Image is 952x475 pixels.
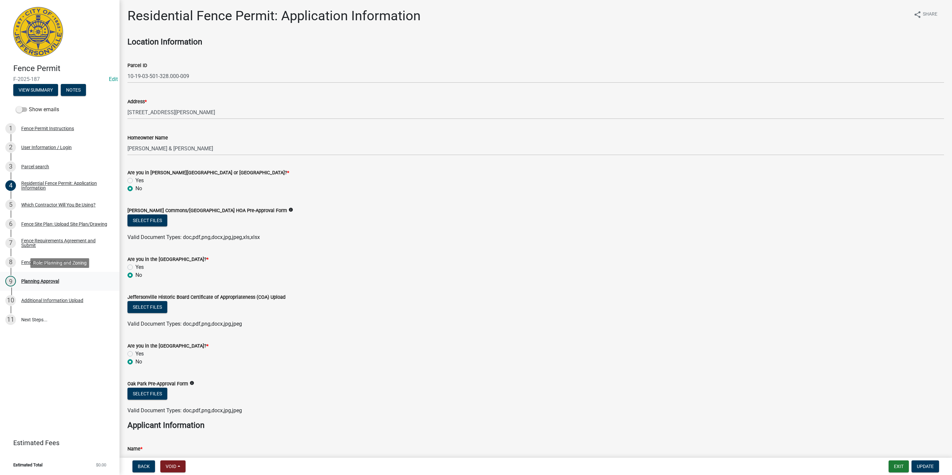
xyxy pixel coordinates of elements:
[5,276,16,286] div: 9
[288,207,293,212] i: info
[21,298,83,303] div: Additional Information Upload
[138,464,150,469] span: Back
[13,64,114,73] h4: Fence Permit
[109,76,118,82] wm-modal-confirm: Edit Application Number
[13,88,58,93] wm-modal-confirm: Summary
[166,464,176,469] span: Void
[127,447,142,451] label: Name
[16,106,59,114] label: Show emails
[889,460,909,472] button: Exit
[135,177,144,185] label: Yes
[135,350,144,358] label: Yes
[5,219,16,229] div: 6
[127,344,208,349] label: Are you in the [GEOGRAPHIC_DATA]?
[31,258,89,268] div: Role: Planning and Zoning
[190,381,194,385] i: info
[912,460,939,472] button: Update
[127,301,167,313] button: Select files
[109,76,118,82] a: Edit
[135,185,142,193] label: No
[127,63,147,68] label: Parcel ID
[5,123,16,134] div: 1
[13,76,106,82] span: F-2025-187
[127,321,242,327] span: Valid Document Types: doc,pdf,png,docx,jpg,jpeg
[21,238,109,248] div: Fence Requirements Agreement and Submit
[127,421,204,430] strong: Applicant Information
[127,388,167,400] button: Select files
[21,145,72,150] div: User Information / Login
[127,257,208,262] label: Are you in the [GEOGRAPHIC_DATA]?
[21,126,74,131] div: Fence Permit Instructions
[127,136,168,140] label: Homeowner Name
[127,171,289,175] label: Are you in [PERSON_NAME][GEOGRAPHIC_DATA] or [GEOGRAPHIC_DATA]?
[13,7,63,57] img: City of Jeffersonville, Indiana
[917,464,934,469] span: Update
[908,8,943,21] button: shareShare
[127,208,287,213] label: [PERSON_NAME] Commons/[GEOGRAPHIC_DATA] HOA Pre-Approval Form
[127,382,188,386] label: Oak Park Pre-Approval Form
[5,180,16,191] div: 4
[127,8,421,24] h1: Residential Fence Permit: Application Information
[135,358,142,366] label: No
[5,257,16,268] div: 8
[61,88,86,93] wm-modal-confirm: Notes
[127,37,202,46] strong: Location Information
[61,84,86,96] button: Notes
[21,181,109,190] div: Residential Fence Permit: Application Information
[127,407,242,414] span: Valid Document Types: doc,pdf,png,docx,jpg,jpeg
[5,436,109,449] a: Estimated Fees
[21,260,75,265] div: Fence and Wall Standards
[132,460,155,472] button: Back
[127,100,147,104] label: Address
[135,263,144,271] label: Yes
[96,463,106,467] span: $0.00
[5,314,16,325] div: 11
[13,84,58,96] button: View Summary
[127,295,285,300] label: Jeffersonville Historic Board Certificate of Appropriateness (COA) Upload
[21,164,49,169] div: Parcel search
[923,11,937,19] span: Share
[160,460,186,472] button: Void
[5,161,16,172] div: 3
[127,214,167,226] button: Select files
[21,279,59,283] div: Planning Approval
[5,199,16,210] div: 5
[135,271,142,279] label: No
[21,202,96,207] div: Which Contractor Will You Be Using?
[127,234,260,240] span: Valid Document Types: doc,pdf,png,docx,jpg,jpeg,xls,xlsx
[5,238,16,248] div: 7
[5,142,16,153] div: 2
[5,295,16,306] div: 10
[21,222,107,226] div: Fence Site Plan: Upload Site Plan/Drawing
[913,11,921,19] i: share
[13,463,42,467] span: Estimated Total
